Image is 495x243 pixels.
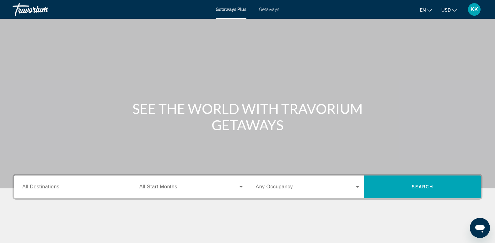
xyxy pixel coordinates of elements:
div: Search widget [14,175,481,198]
a: Getaways [259,7,279,12]
span: Any Occupancy [256,184,293,189]
button: Change currency [441,5,457,14]
h1: SEE THE WORLD WITH TRAVORIUM GETAWAYS [130,100,365,133]
a: Getaways Plus [216,7,246,12]
button: Change language [420,5,432,14]
span: All Destinations [22,184,59,189]
span: KK [471,6,478,13]
button: Search [364,175,481,198]
span: en [420,8,426,13]
span: USD [441,8,451,13]
iframe: Button to launch messaging window [470,218,490,238]
span: Search [412,184,433,189]
span: All Start Months [139,184,177,189]
a: Travorium [13,1,75,18]
button: User Menu [466,3,482,16]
